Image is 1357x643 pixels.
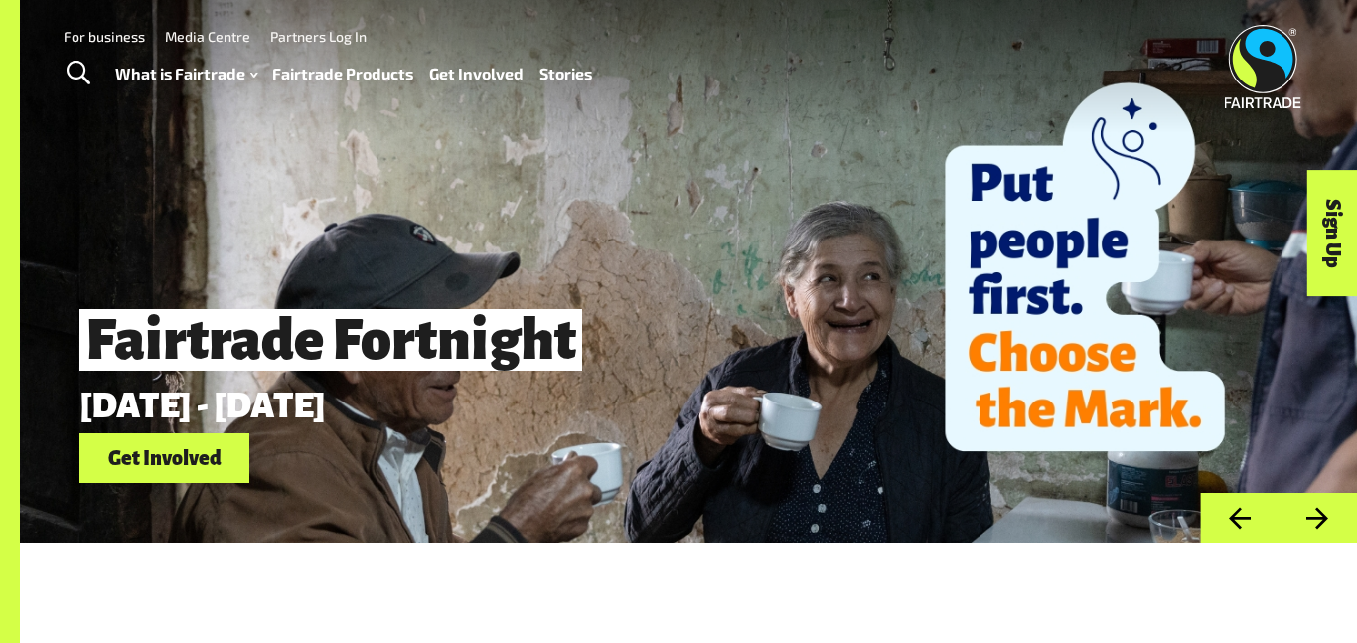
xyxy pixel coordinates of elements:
a: Partners Log In [270,28,367,45]
a: For business [64,28,145,45]
a: Get Involved [429,60,524,88]
a: Get Involved [79,433,249,484]
img: Fairtrade Australia New Zealand logo [1225,25,1301,108]
a: Stories [539,60,592,88]
a: Toggle Search [54,49,102,98]
p: [DATE] - [DATE] [79,387,1091,425]
button: Next [1279,493,1357,544]
span: Fairtrade Fortnight [79,309,582,371]
a: Fairtrade Products [272,60,413,88]
a: Media Centre [165,28,250,45]
button: Previous [1200,493,1279,544]
a: What is Fairtrade [115,60,257,88]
